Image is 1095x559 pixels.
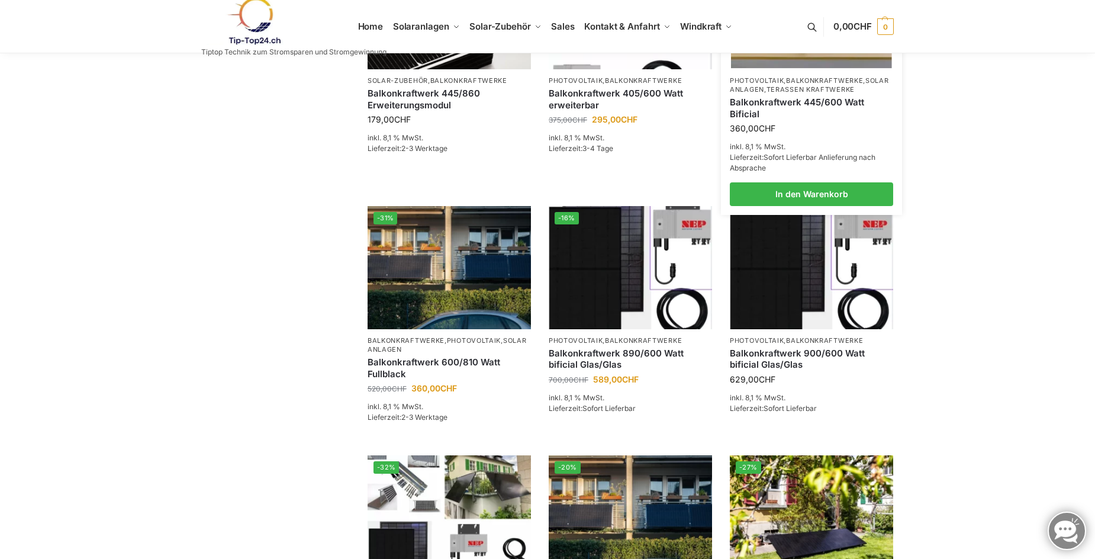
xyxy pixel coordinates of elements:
[549,115,587,124] bdi: 375,00
[574,375,588,384] span: CHF
[368,133,531,143] p: inkl. 8,1 % MwSt.
[368,356,531,380] a: Balkonkraftwerk 600/810 Watt Fullblack
[430,76,507,85] a: Balkonkraftwerke
[786,76,863,85] a: Balkonkraftwerke
[368,336,527,354] a: Solaranlagen
[680,21,722,32] span: Windkraft
[201,49,387,56] p: Tiptop Technik zum Stromsparen und Stromgewinnung
[549,393,712,403] p: inkl. 8,1 % MwSt.
[764,404,817,413] span: Sofort Lieferbar
[730,374,775,384] bdi: 629,00
[582,144,613,153] span: 3-4 Tage
[368,206,531,329] img: 2 Balkonkraftwerke
[730,404,817,413] span: Lieferzeit:
[549,76,712,85] p: ,
[730,348,893,371] a: Balkonkraftwerk 900/600 Watt bificial Glas/Glas
[368,336,445,345] a: Balkonkraftwerke
[368,336,531,355] p: , ,
[605,336,682,345] a: Balkonkraftwerke
[549,348,712,371] a: Balkonkraftwerk 890/600 Watt bificial Glas/Glas
[877,18,894,35] span: 0
[766,85,855,94] a: Terassen Kraftwerke
[584,21,659,32] span: Kontakt & Anfahrt
[549,206,712,329] img: Bificiales Hochleistungsmodul
[368,114,411,124] bdi: 179,00
[469,21,531,32] span: Solar-Zubehör
[551,21,575,32] span: Sales
[730,153,875,172] span: Lieferzeit:
[730,393,893,403] p: inkl. 8,1 % MwSt.
[549,206,712,329] a: -16%Bificiales Hochleistungsmodul
[759,374,775,384] span: CHF
[368,206,531,329] a: -31%2 Balkonkraftwerke
[411,383,457,393] bdi: 360,00
[730,182,893,206] a: In den Warenkorb legen: „Balkonkraftwerk 445/600 Watt Bificial“
[549,336,712,345] p: ,
[549,404,636,413] span: Lieferzeit:
[592,114,637,124] bdi: 295,00
[730,142,893,152] p: inkl. 8,1 % MwSt.
[549,336,603,345] a: Photovoltaik
[549,133,712,143] p: inkl. 8,1 % MwSt.
[759,123,775,133] span: CHF
[401,413,447,422] span: 2-3 Werktage
[622,374,639,384] span: CHF
[730,76,893,95] p: , , ,
[854,21,872,32] span: CHF
[549,375,588,384] bdi: 700,00
[549,88,712,111] a: Balkonkraftwerk 405/600 Watt erweiterbar
[401,144,447,153] span: 2-3 Werktage
[730,153,875,172] span: Sofort Lieferbar Anlieferung nach Absprache
[447,336,501,345] a: Photovoltaik
[730,97,893,120] a: Balkonkraftwerk 445/600 Watt Bificial
[833,21,872,32] span: 0,00
[730,76,784,85] a: Photovoltaik
[394,114,411,124] span: CHF
[393,21,449,32] span: Solaranlagen
[368,144,447,153] span: Lieferzeit:
[605,76,682,85] a: Balkonkraftwerke
[582,404,636,413] span: Sofort Lieferbar
[368,384,407,393] bdi: 520,00
[730,76,889,94] a: Solaranlagen
[593,374,639,384] bdi: 589,00
[368,413,447,422] span: Lieferzeit:
[730,336,784,345] a: Photovoltaik
[392,384,407,393] span: CHF
[368,76,428,85] a: Solar-Zubehör
[786,336,863,345] a: Balkonkraftwerke
[572,115,587,124] span: CHF
[440,383,457,393] span: CHF
[833,9,894,44] a: 0,00CHF 0
[730,336,893,345] p: ,
[621,114,637,124] span: CHF
[730,206,893,329] img: Bificiales Hochleistungsmodul
[549,144,613,153] span: Lieferzeit:
[368,401,531,412] p: inkl. 8,1 % MwSt.
[368,88,531,111] a: Balkonkraftwerk 445/860 Erweiterungsmodul
[730,123,775,133] bdi: 360,00
[368,76,531,85] p: ,
[549,76,603,85] a: Photovoltaik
